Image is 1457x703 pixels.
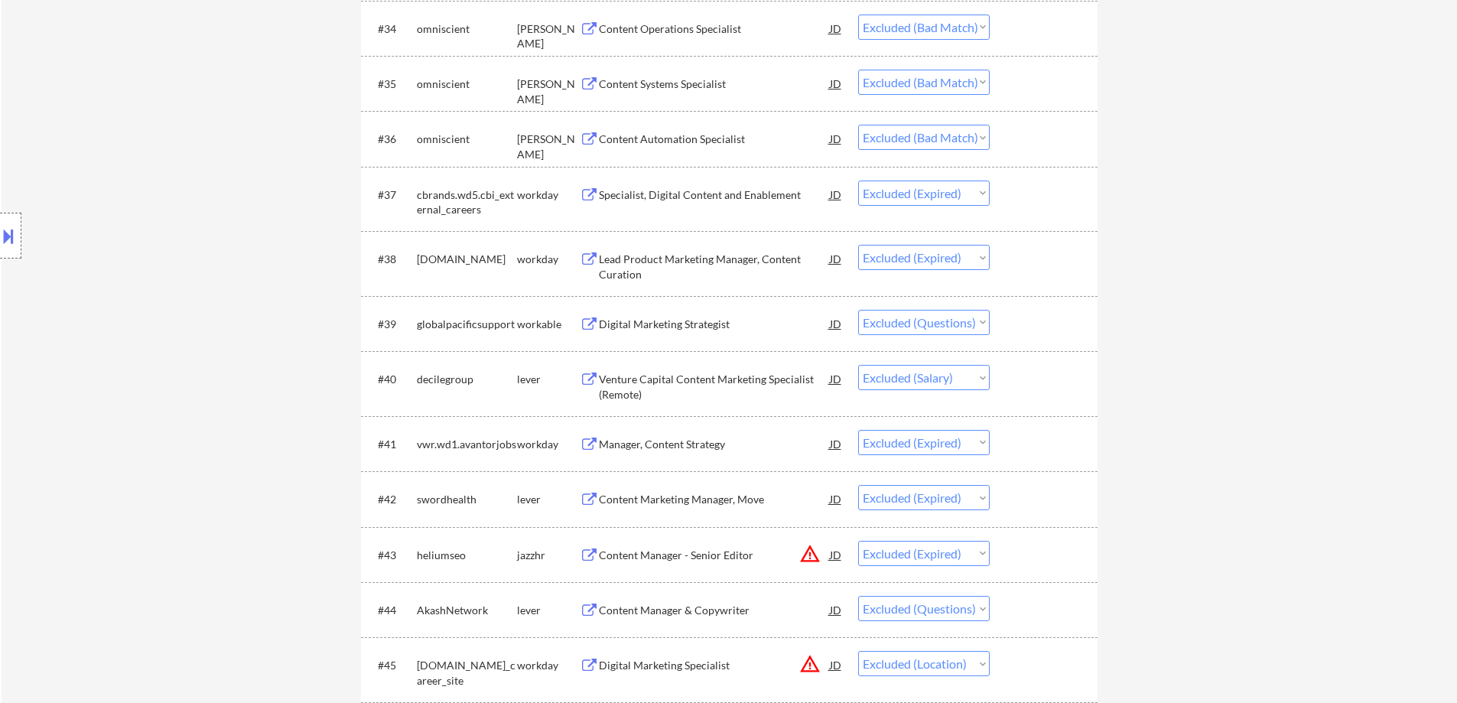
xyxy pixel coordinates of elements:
div: JD [828,310,844,337]
div: lever [517,603,580,618]
div: omniscient [417,76,517,92]
div: omniscient [417,132,517,147]
div: Lead Product Marketing Manager, Content Curation [599,252,830,282]
div: decilegroup [417,372,517,387]
div: #39 [378,317,405,332]
div: Content Marketing Manager, Move [599,492,830,507]
div: Content Operations Specialist [599,21,830,37]
div: #40 [378,372,405,387]
div: #35 [378,76,405,92]
div: #36 [378,132,405,147]
div: JD [828,651,844,679]
div: vwr.wd1.avantorjobs [417,437,517,452]
div: Digital Marketing Strategist [599,317,830,332]
div: JD [828,125,844,152]
div: JD [828,15,844,42]
div: Manager, Content Strategy [599,437,830,452]
div: workday [517,252,580,267]
div: Content Manager - Senior Editor [599,548,830,563]
div: workable [517,317,580,332]
div: heliumseo [417,548,517,563]
div: #37 [378,187,405,203]
div: Specialist, Digital Content and Enablement [599,187,830,203]
div: JD [828,245,844,272]
div: [DOMAIN_NAME]_career_site [417,658,517,688]
button: warning_amber [799,653,821,675]
div: #44 [378,603,405,618]
div: JD [828,485,844,513]
div: AkashNetwork [417,603,517,618]
div: [PERSON_NAME] [517,21,580,51]
div: #34 [378,21,405,37]
div: #43 [378,548,405,563]
div: jazzhr [517,548,580,563]
div: workday [517,658,580,673]
div: omniscient [417,21,517,37]
div: JD [828,541,844,568]
div: lever [517,372,580,387]
div: Content Manager & Copywriter [599,603,830,618]
div: [DOMAIN_NAME] [417,252,517,267]
div: swordhealth [417,492,517,507]
div: #42 [378,492,405,507]
div: cbrands.wd5.cbi_external_careers [417,187,517,217]
div: JD [828,596,844,623]
div: JD [828,70,844,97]
div: workday [517,187,580,203]
div: workday [517,437,580,452]
div: lever [517,492,580,507]
div: JD [828,365,844,392]
div: JD [828,430,844,457]
div: #38 [378,252,405,267]
div: [PERSON_NAME] [517,132,580,161]
div: Venture Capital Content Marketing Specialist (Remote) [599,372,830,402]
button: warning_amber [799,543,821,565]
div: Digital Marketing Specialist [599,658,830,673]
div: globalpacificsupport [417,317,517,332]
div: JD [828,181,844,208]
div: Content Systems Specialist [599,76,830,92]
div: [PERSON_NAME] [517,76,580,106]
div: Content Automation Specialist [599,132,830,147]
div: #41 [378,437,405,452]
div: #45 [378,658,405,673]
